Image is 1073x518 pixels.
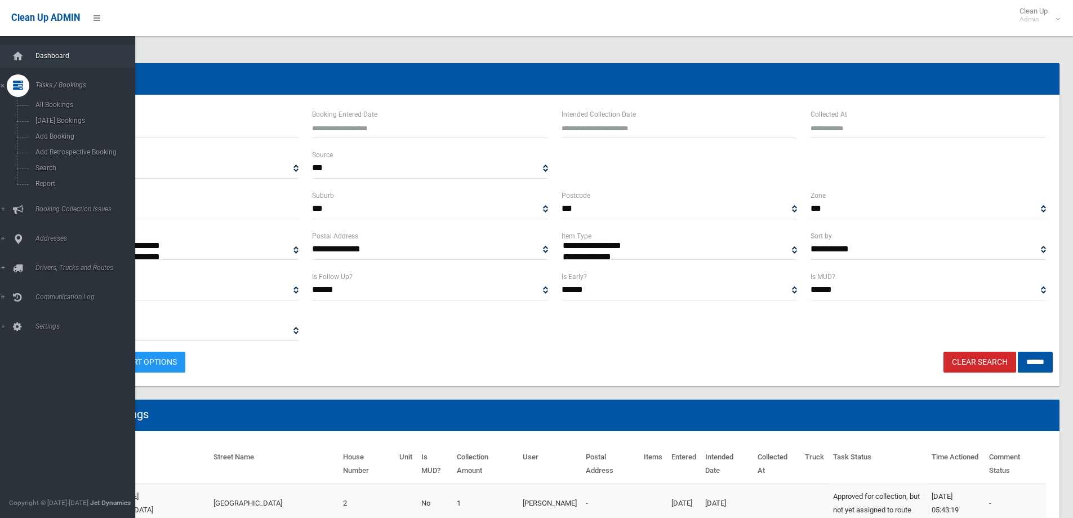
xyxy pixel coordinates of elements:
[90,499,131,507] strong: Jet Dynamics
[701,445,754,484] th: Intended Date
[417,445,452,484] th: Is MUD?
[943,352,1016,373] a: Clear Search
[32,180,134,188] span: Report
[32,148,134,156] span: Add Retrospective Booking
[32,52,144,60] span: Dashboard
[32,293,144,301] span: Communication Log
[104,352,185,373] a: Export Options
[811,108,847,121] label: Collected At
[32,322,144,330] span: Settings
[1019,15,1048,24] small: Admin
[312,108,377,121] label: Booking Entered Date
[581,445,639,484] th: Postal Address
[32,164,134,172] span: Search
[518,445,581,484] th: User
[667,445,701,484] th: Entered
[32,234,144,242] span: Addresses
[753,445,800,484] th: Collected At
[639,445,667,484] th: Items
[9,499,88,507] span: Copyright © [DATE]-[DATE]
[1014,7,1059,24] span: Clean Up
[985,445,1046,484] th: Comment Status
[562,108,636,121] label: Intended Collection Date
[32,205,144,213] span: Booking Collection Issues
[927,445,985,484] th: Time Actioned
[32,101,134,109] span: All Bookings
[395,445,417,484] th: Unit
[32,264,144,272] span: Drivers, Trucks and Routes
[11,12,80,23] span: Clean Up ADMIN
[800,445,829,484] th: Truck
[452,445,519,484] th: Collection Amount
[32,117,134,125] span: [DATE] Bookings
[829,445,927,484] th: Task Status
[32,132,134,140] span: Add Booking
[209,445,338,484] th: Street Name
[32,81,144,89] span: Tasks / Bookings
[339,445,395,484] th: House Number
[562,230,591,242] label: Item Type
[80,445,209,484] th: Suburb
